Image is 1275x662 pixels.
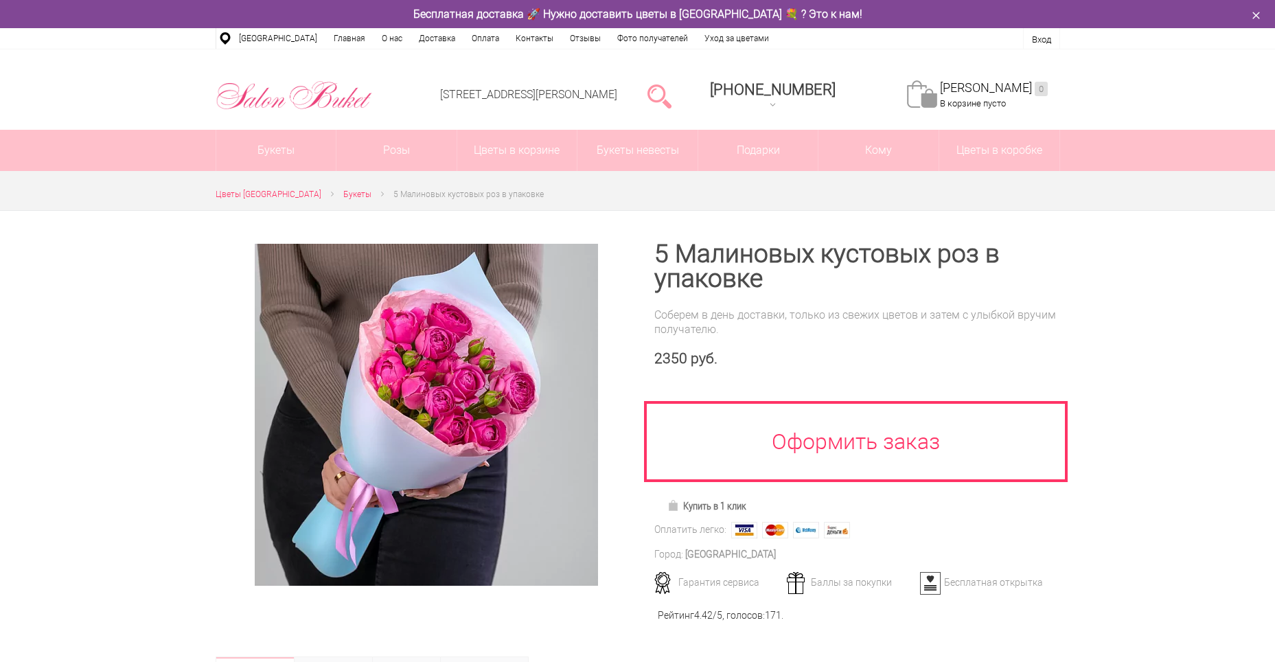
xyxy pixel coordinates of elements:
span: Цветы [GEOGRAPHIC_DATA] [216,190,321,199]
a: Главная [325,28,374,49]
a: Подарки [698,130,818,171]
a: Уход за цветами [696,28,777,49]
div: 2350 руб. [654,350,1060,367]
img: MasterCard [762,522,788,538]
img: Купить в 1 клик [667,500,683,511]
a: Фото получателей [609,28,696,49]
a: Букеты [216,130,336,171]
a: [PHONE_NUMBER] [702,76,844,115]
img: Webmoney [793,522,819,538]
a: Оплата [463,28,507,49]
a: Букеты [343,187,371,202]
a: Розы [336,130,457,171]
div: Оплатить легко: [654,523,726,537]
ins: 0 [1035,82,1048,96]
img: Цветы Нижний Новгород [216,78,373,113]
span: В корзине пусто [940,98,1006,109]
img: 5 Малиновых кустовых роз в упаковке [255,244,598,586]
a: [GEOGRAPHIC_DATA] [231,28,325,49]
div: [GEOGRAPHIC_DATA] [685,547,776,562]
a: Купить в 1 клик [661,496,753,516]
div: Баллы за покупки [782,576,917,589]
a: Вход [1032,34,1051,45]
div: Гарантия сервиса [650,576,785,589]
a: Букеты невесты [577,130,698,171]
div: Рейтинг /5, голосов: . [658,608,783,623]
span: Букеты [343,190,371,199]
a: Контакты [507,28,562,49]
a: Цветы в коробке [939,130,1059,171]
div: Бесплатная открытка [915,576,1050,589]
h1: 5 Малиновых кустовых роз в упаковке [654,242,1060,291]
a: [PERSON_NAME] [940,80,1048,96]
div: Соберем в день доставки, только из свежих цветов и затем с улыбкой вручим получателю. [654,308,1060,336]
a: О нас [374,28,411,49]
div: Город: [654,547,683,562]
a: Увеличить [232,244,621,586]
div: Бесплатная доставка 🚀 Нужно доставить цветы в [GEOGRAPHIC_DATA] 💐 ? Это к нам! [205,7,1070,21]
a: Цветы [GEOGRAPHIC_DATA] [216,187,321,202]
a: [STREET_ADDRESS][PERSON_NAME] [440,88,617,101]
a: Отзывы [562,28,609,49]
img: Visa [731,522,757,538]
span: 5 Малиновых кустовых роз в упаковке [393,190,544,199]
img: Яндекс Деньги [824,522,850,538]
span: 171 [765,610,781,621]
a: Оформить заказ [644,401,1068,482]
span: [PHONE_NUMBER] [710,81,836,98]
span: 4.42 [694,610,713,621]
a: Цветы в корзине [457,130,577,171]
span: Кому [818,130,939,171]
a: Доставка [411,28,463,49]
